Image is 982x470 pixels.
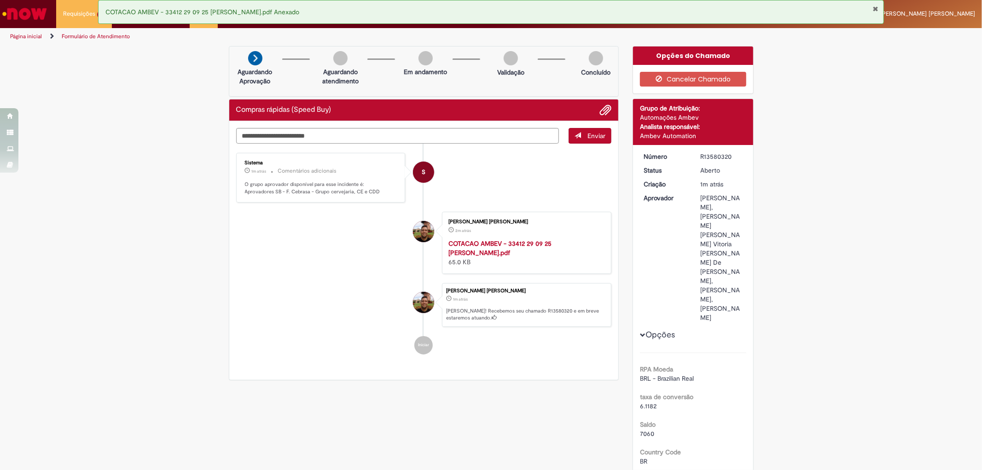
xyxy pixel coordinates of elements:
[233,67,278,86] p: Aguardando Aprovação
[497,68,524,77] p: Validação
[453,296,468,302] time: 30/09/2025 10:06:55
[245,160,398,166] div: Sistema
[446,308,606,322] p: [PERSON_NAME]! Recebemos seu chamado R13580320 e em breve estaremos atuando.
[245,181,398,195] p: O grupo aprovador disponível para esse incidente é: Aprovadores SB - F. Cebrasa - Grupo cervejari...
[700,180,723,188] time: 30/09/2025 10:06:55
[278,167,337,175] small: Comentários adicionais
[448,239,552,257] a: COTACAO AMBEV - 33412 29 09 25 [PERSON_NAME].pdf
[418,51,433,65] img: img-circle-grey.png
[236,144,612,364] ul: Histórico de tíquete
[318,67,363,86] p: Aguardando atendimento
[446,288,606,294] div: [PERSON_NAME] [PERSON_NAME]
[236,128,559,144] textarea: Digite sua mensagem aqui...
[252,168,267,174] time: 30/09/2025 10:07:04
[640,72,746,87] button: Cancelar Chamado
[640,365,673,373] b: RPA Moeda
[10,33,42,40] a: Página inicial
[640,393,693,401] b: taxa de conversão
[569,128,611,144] button: Enviar
[7,28,648,45] ul: Trilhas de página
[640,429,654,438] span: 7060
[581,68,610,77] p: Concluído
[587,132,605,140] span: Enviar
[63,9,95,18] span: Requisições
[404,67,447,76] p: Em andamento
[700,166,743,175] div: Aberto
[589,51,603,65] img: img-circle-grey.png
[640,113,746,122] div: Automações Ambev
[633,46,753,65] div: Opções do Chamado
[236,283,612,327] li: Raphael Neiva De Sousa
[333,51,348,65] img: img-circle-grey.png
[599,104,611,116] button: Adicionar anexos
[640,104,746,113] div: Grupo de Atribuição:
[637,180,693,189] dt: Criação
[105,8,299,16] span: COTACAO AMBEV - 33412 29 09 25 [PERSON_NAME].pdf Anexado
[448,219,602,225] div: [PERSON_NAME] [PERSON_NAME]
[640,374,694,383] span: BRL - Brazilian Real
[640,457,647,465] span: BR
[700,193,743,322] div: [PERSON_NAME], [PERSON_NAME] [PERSON_NAME] Vitoria [PERSON_NAME] De [PERSON_NAME], [PERSON_NAME],...
[455,228,471,233] time: 30/09/2025 10:06:50
[1,5,48,23] img: ServiceNow
[700,152,743,161] div: R13580320
[640,448,681,456] b: Country Code
[62,33,130,40] a: Formulário de Atendimento
[873,5,879,12] button: Fechar Notificação
[640,131,746,140] div: Ambev Automation
[700,180,723,188] span: 1m atrás
[422,161,425,183] span: S
[448,239,602,267] div: 65.0 KB
[413,162,434,183] div: System
[640,122,746,131] div: Analista responsável:
[252,168,267,174] span: 1m atrás
[97,11,105,18] span: 6
[236,106,331,114] h2: Compras rápidas (Speed Buy) Histórico de tíquete
[640,402,657,410] span: 6.1182
[637,193,693,203] dt: Aprovador
[453,296,468,302] span: 1m atrás
[248,51,262,65] img: arrow-next.png
[637,166,693,175] dt: Status
[413,292,434,313] div: Raphael Neiva De Sousa
[700,180,743,189] div: 30/09/2025 10:06:55
[504,51,518,65] img: img-circle-grey.png
[455,228,471,233] span: 2m atrás
[637,152,693,161] dt: Número
[880,10,975,17] span: [PERSON_NAME] [PERSON_NAME]
[640,420,656,429] b: Saldo
[413,221,434,242] div: Raphael Neiva De Sousa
